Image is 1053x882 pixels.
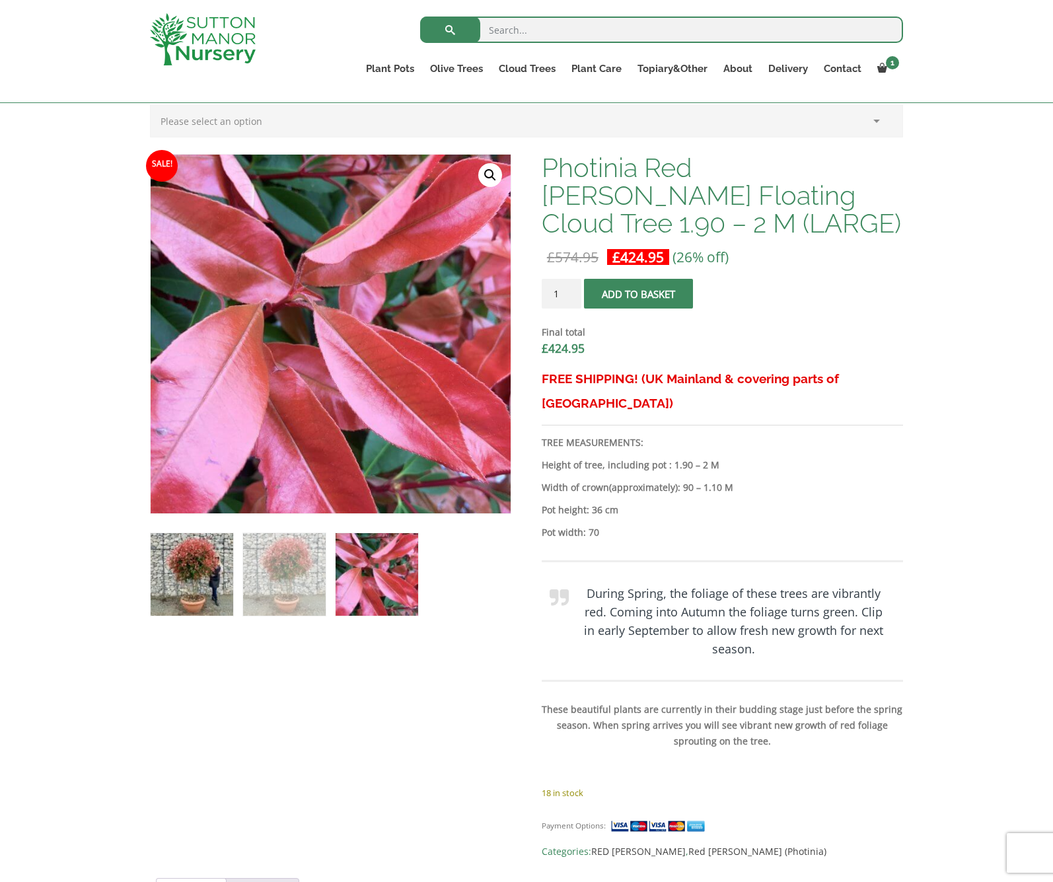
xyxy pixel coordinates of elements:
[542,459,719,471] b: Height of tree, including pot : 1.90 – 2 M
[612,248,664,266] bdi: 424.95
[422,59,491,78] a: Olive Trees
[672,248,729,266] span: (26% off)
[584,585,883,657] b: During Spring, the foliage of these trees are vibrantly red. Coming into Autumn the foliage turns...
[869,59,903,78] a: 1
[243,533,326,616] img: Photinia Red Robin Floating Cloud Tree 1.90 - 2 M (LARGE) - Image 2
[886,56,899,69] span: 1
[563,59,630,78] a: Plant Care
[358,59,422,78] a: Plant Pots
[612,248,620,266] span: £
[491,59,563,78] a: Cloud Trees
[478,163,502,187] a: View full-screen image gallery
[542,324,903,340] dt: Final total
[542,821,606,830] small: Payment Options:
[420,17,903,43] input: Search...
[547,248,599,266] bdi: 574.95
[816,59,869,78] a: Contact
[609,481,678,494] b: (approximately)
[688,845,826,858] a: Red [PERSON_NAME] (Photinia)
[542,785,903,801] p: 18 in stock
[542,279,581,309] input: Product quantity
[542,503,618,516] strong: Pot height: 36 cm
[630,59,715,78] a: Topiary&Other
[584,279,693,309] button: Add to basket
[591,845,686,858] a: RED [PERSON_NAME]
[542,481,733,494] strong: Width of crown : 90 – 1.10 M
[760,59,816,78] a: Delivery
[542,154,903,237] h1: Photinia Red [PERSON_NAME] Floating Cloud Tree 1.90 – 2 M (LARGE)
[542,340,548,356] span: £
[547,248,555,266] span: £
[151,533,233,616] img: Photinia Red Robin Floating Cloud Tree 1.90 - 2 M (LARGE)
[610,819,709,833] img: payment supported
[336,533,418,616] img: Photinia Red Robin Floating Cloud Tree 1.90 - 2 M (LARGE) - Image 3
[715,59,760,78] a: About
[542,703,902,747] strong: These beautiful plants are currently in their budding stage just before the spring season. When s...
[542,526,599,538] strong: Pot width: 70
[146,150,178,182] span: Sale!
[542,367,903,416] h3: FREE SHIPPING! (UK Mainland & covering parts of [GEOGRAPHIC_DATA])
[542,436,643,449] strong: TREE MEASUREMENTS:
[542,340,585,356] bdi: 424.95
[150,13,256,65] img: logo
[542,844,903,860] span: Categories: ,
